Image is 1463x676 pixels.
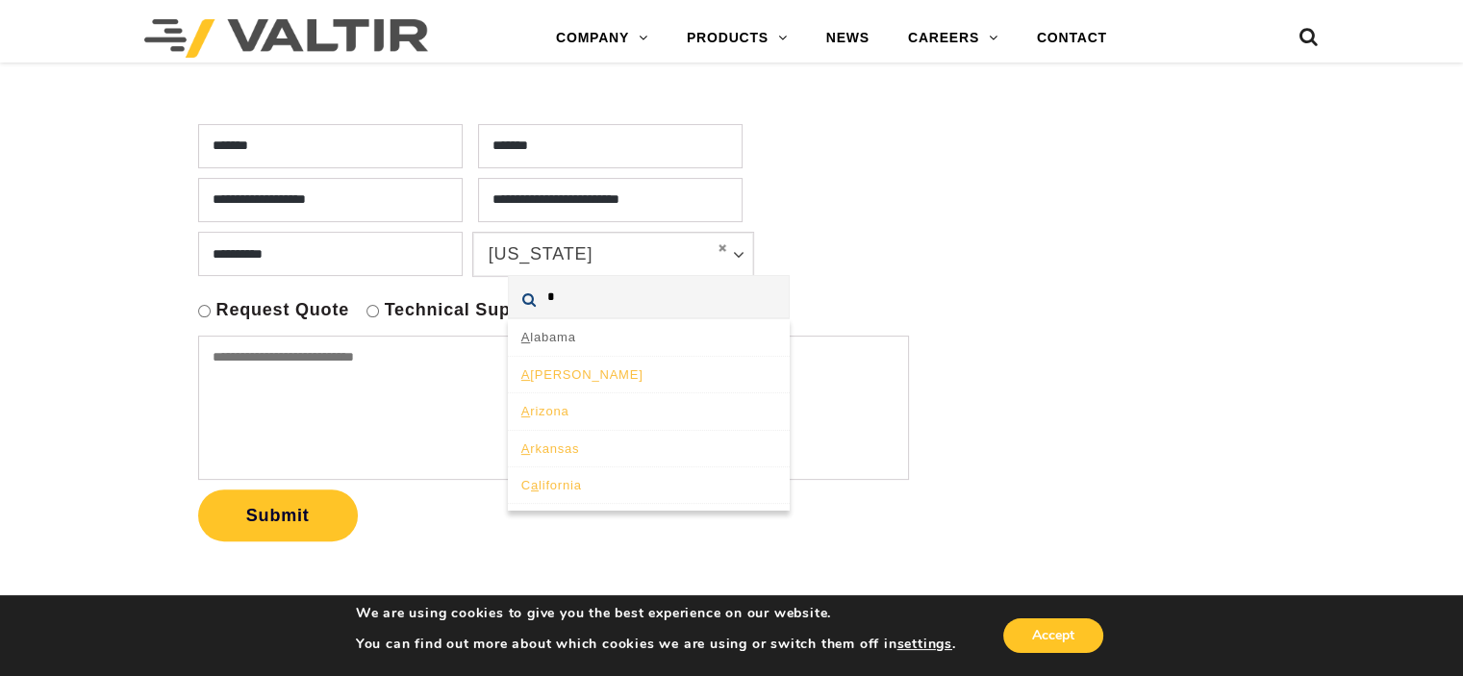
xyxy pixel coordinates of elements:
div: C lifornia [508,467,790,504]
span: A [521,367,530,382]
span: A [521,404,530,418]
span: A [521,330,530,344]
div: Color do [508,504,790,540]
div: rkansas [508,431,790,467]
div: rizona [508,393,790,430]
span: a [531,478,539,492]
span: A [521,441,530,456]
div: [PERSON_NAME] [508,357,790,393]
div: labama [508,319,790,356]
